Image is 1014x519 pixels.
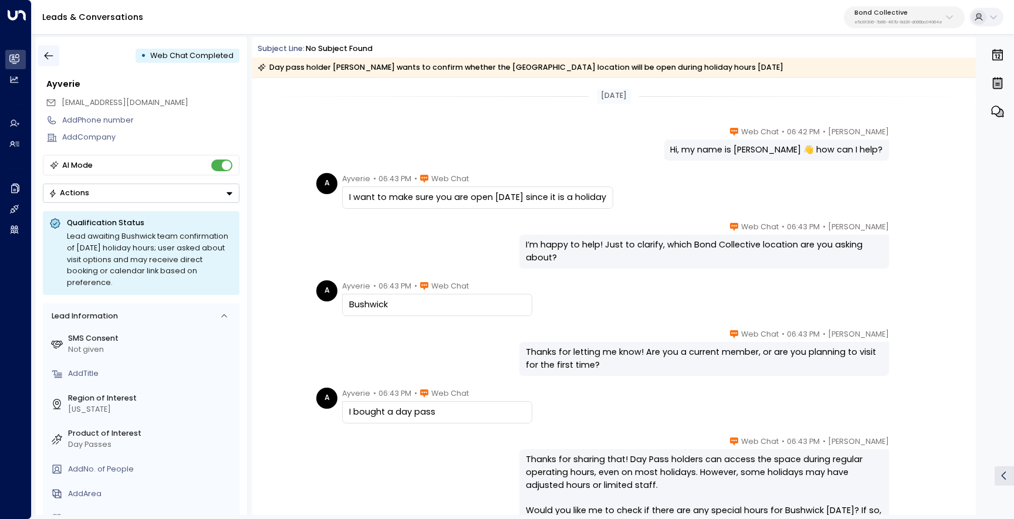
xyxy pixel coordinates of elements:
[782,221,785,233] span: •
[373,173,376,185] span: •
[782,436,785,447] span: •
[431,388,469,399] span: Web Chat
[62,97,188,108] span: ayverielaroe@gmail.com
[258,43,305,53] span: Subject Line:
[741,328,779,340] span: Web Chat
[894,221,915,242] img: 74_headshot.jpg
[62,132,239,143] div: AddCompany
[342,388,370,399] span: Ayverie
[741,221,779,233] span: Web Chat
[48,311,117,322] div: Lead Information
[342,173,370,185] span: Ayverie
[49,188,89,198] div: Actions
[741,126,779,138] span: Web Chat
[431,280,469,292] span: Web Chat
[597,89,631,104] div: [DATE]
[316,280,337,301] div: A
[414,388,417,399] span: •
[823,221,826,233] span: •
[68,464,235,475] div: AddNo. of People
[62,160,93,171] div: AI Mode
[854,20,942,25] p: e5c8f306-7b86-487b-8d28-d066bc04964e
[68,393,235,404] label: Region of Interest
[787,436,820,447] span: 06:43 PM
[526,346,883,371] div: Thanks for letting me know! Are you a current member, or are you planning to visit for the first ...
[378,280,411,292] span: 06:43 PM
[828,436,889,447] span: [PERSON_NAME]
[782,126,785,138] span: •
[373,280,376,292] span: •
[670,144,883,157] div: Hi, my name is [PERSON_NAME] 👋 how can I help?
[349,191,606,204] div: I want to make sure you are open [DATE] since it is a holiday
[854,9,942,16] p: Bond Collective
[787,221,820,233] span: 06:43 PM
[823,126,826,138] span: •
[141,46,146,65] div: •
[67,218,233,228] p: Qualification Status
[306,43,373,55] div: No subject found
[316,388,337,409] div: A
[823,328,826,340] span: •
[414,173,417,185] span: •
[46,78,239,91] div: Ayverie
[894,436,915,457] img: 74_headshot.jpg
[62,97,188,107] span: [EMAIL_ADDRESS][DOMAIN_NAME]
[894,126,915,147] img: 74_headshot.jpg
[823,436,826,447] span: •
[68,439,235,450] div: Day Passes
[782,328,785,340] span: •
[150,50,234,60] span: Web Chat Completed
[373,388,376,399] span: •
[894,328,915,350] img: 74_headshot.jpg
[43,184,239,203] div: Button group with a nested menu
[68,344,235,355] div: Not given
[378,388,411,399] span: 06:43 PM
[828,126,889,138] span: [PERSON_NAME]
[342,280,370,292] span: Ayverie
[349,298,525,311] div: Bushwick
[68,368,235,379] div: AddTitle
[349,406,525,419] div: I bought a day pass
[787,328,820,340] span: 06:43 PM
[526,239,883,264] div: I’m happy to help! Just to clarify, which Bond Collective location are you asking about?
[258,62,783,73] div: Day pass holder [PERSON_NAME] wants to confirm whether the [GEOGRAPHIC_DATA] location will be ope...
[68,428,235,439] label: Product of Interest
[68,404,235,415] div: [US_STATE]
[431,173,469,185] span: Web Chat
[378,173,411,185] span: 06:43 PM
[828,328,889,340] span: [PERSON_NAME]
[68,489,235,500] div: AddArea
[414,280,417,292] span: •
[67,230,233,289] div: Lead awaiting Bushwick team confirmation of [DATE] holiday hours; user asked about visit options ...
[828,221,889,233] span: [PERSON_NAME]
[68,333,235,344] label: SMS Consent
[844,6,965,28] button: Bond Collectivee5c8f306-7b86-487b-8d28-d066bc04964e
[43,184,239,203] button: Actions
[316,173,337,194] div: A
[42,11,143,23] a: Leads & Conversations
[787,126,820,138] span: 06:42 PM
[62,115,239,126] div: AddPhone number
[741,436,779,447] span: Web Chat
